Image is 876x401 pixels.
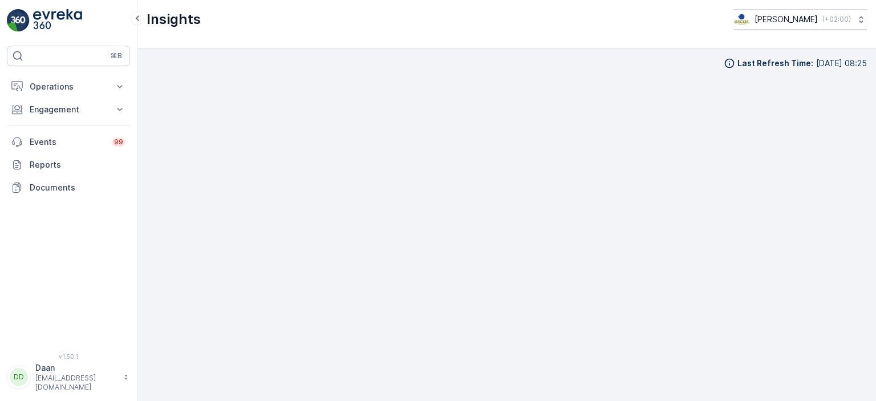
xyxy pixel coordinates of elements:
a: Events99 [7,131,130,153]
button: Operations [7,75,130,98]
span: v 1.50.1 [7,353,130,360]
div: DD [10,368,28,386]
p: Reports [30,159,125,171]
a: Reports [7,153,130,176]
img: logo [7,9,30,32]
p: [EMAIL_ADDRESS][DOMAIN_NAME] [35,374,117,392]
p: Insights [147,10,201,29]
button: Engagement [7,98,130,121]
button: DDDaan[EMAIL_ADDRESS][DOMAIN_NAME] [7,362,130,392]
p: Daan [35,362,117,374]
p: Engagement [30,104,107,115]
p: [PERSON_NAME] [755,14,818,25]
button: [PERSON_NAME](+02:00) [733,9,867,30]
a: Documents [7,176,130,199]
p: Documents [30,182,125,193]
img: logo_light-DOdMpM7g.png [33,9,82,32]
p: ⌘B [111,51,122,60]
p: Operations [30,81,107,92]
p: Events [30,136,105,148]
p: Last Refresh Time : [737,58,813,69]
p: [DATE] 08:25 [816,58,867,69]
p: ( +02:00 ) [822,15,851,24]
img: basis-logo_rgb2x.png [733,13,750,26]
p: 99 [114,137,123,147]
